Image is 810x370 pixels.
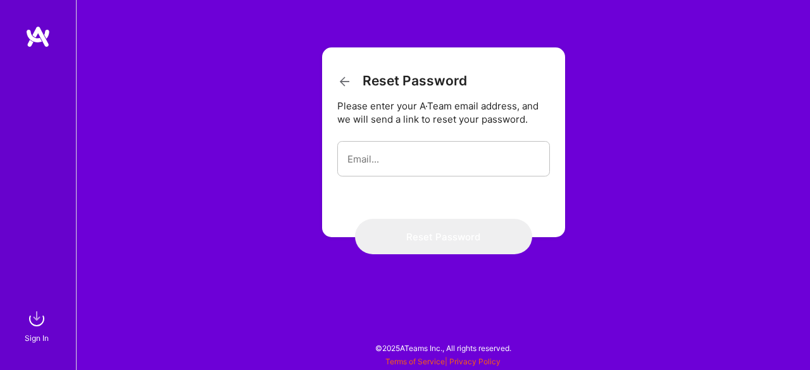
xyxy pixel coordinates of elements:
a: Terms of Service [385,357,445,366]
a: Privacy Policy [449,357,501,366]
h3: Reset Password [337,73,467,89]
img: logo [25,25,51,48]
input: Email... [347,143,540,175]
span: | [385,357,501,366]
div: Please enter your A·Team email address, and we will send a link to reset your password. [337,99,550,126]
img: sign in [24,306,49,331]
i: icon ArrowBack [337,74,352,89]
button: Reset Password [355,219,532,254]
div: Sign In [25,331,49,345]
a: sign inSign In [27,306,49,345]
div: © 2025 ATeams Inc., All rights reserved. [76,332,810,364]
